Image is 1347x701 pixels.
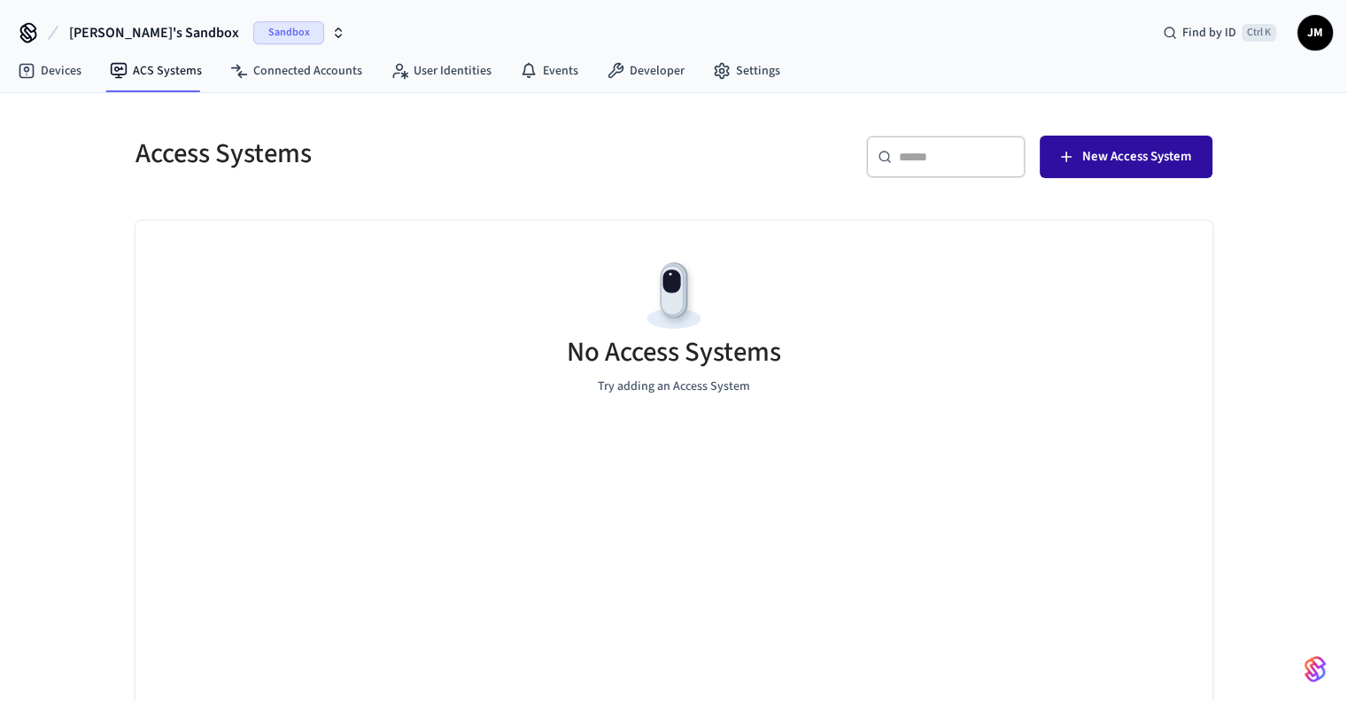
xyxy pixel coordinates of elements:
button: New Access System [1040,136,1212,178]
h5: No Access Systems [567,334,781,370]
span: Find by ID [1182,24,1236,42]
img: Devices Empty State [634,256,714,336]
a: ACS Systems [96,55,216,87]
button: JM [1297,15,1333,51]
span: Ctrl K [1242,24,1276,42]
div: Find by IDCtrl K [1149,17,1290,49]
img: SeamLogoGradient.69752ec5.svg [1304,655,1326,683]
a: Connected Accounts [216,55,376,87]
a: Settings [699,55,794,87]
span: New Access System [1082,145,1191,168]
h5: Access Systems [135,136,663,172]
a: Developer [592,55,699,87]
a: Devices [4,55,96,87]
a: User Identities [376,55,506,87]
p: Try adding an Access System [598,378,750,396]
span: Sandbox [253,21,324,44]
span: JM [1299,17,1331,49]
span: [PERSON_NAME]'s Sandbox [69,22,239,43]
a: Events [506,55,592,87]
